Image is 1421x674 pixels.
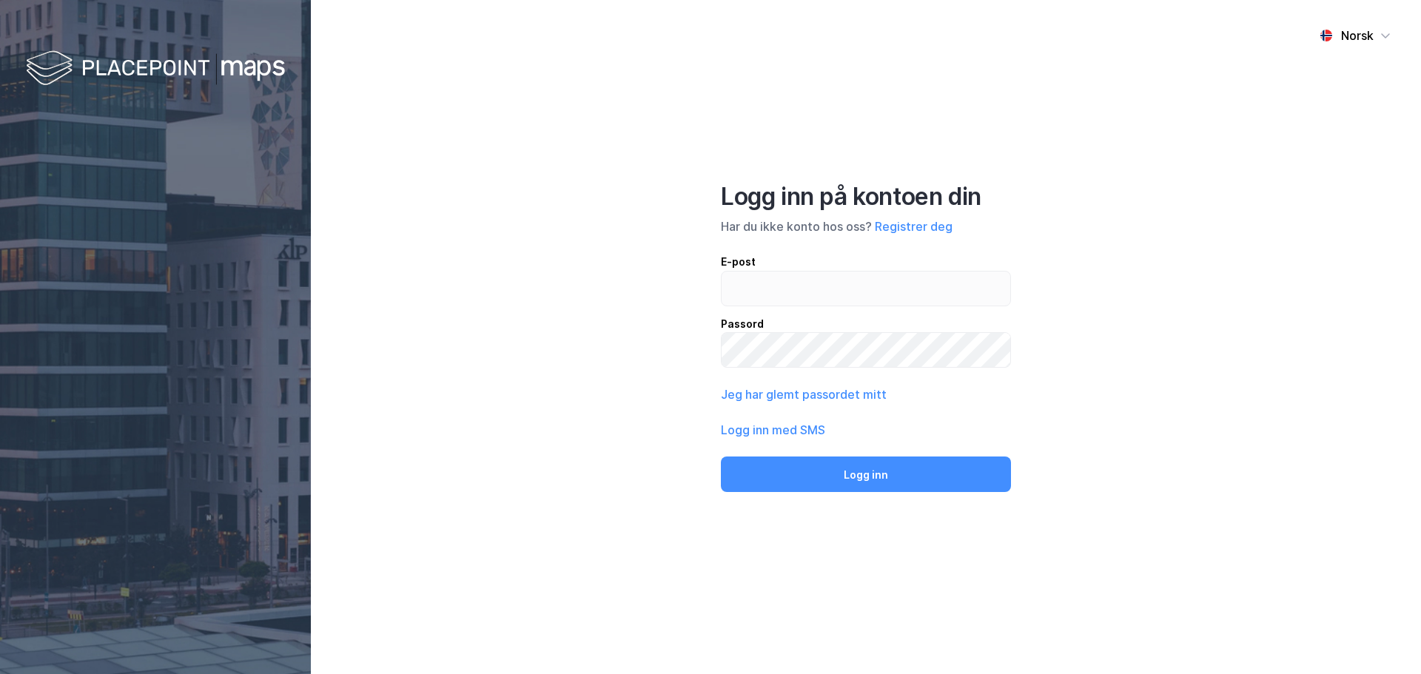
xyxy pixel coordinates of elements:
img: logo-white.f07954bde2210d2a523dddb988cd2aa7.svg [26,47,285,91]
button: Logg inn med SMS [721,421,825,439]
button: Logg inn [721,456,1011,492]
div: Logg inn på kontoen din [721,182,1011,212]
button: Registrer deg [875,218,953,235]
div: Norsk [1341,27,1374,44]
div: Passord [721,315,1011,333]
div: E-post [721,253,1011,271]
div: Har du ikke konto hos oss? [721,218,1011,235]
iframe: Chat Widget [1347,603,1421,674]
button: Jeg har glemt passordet mitt [721,385,887,403]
